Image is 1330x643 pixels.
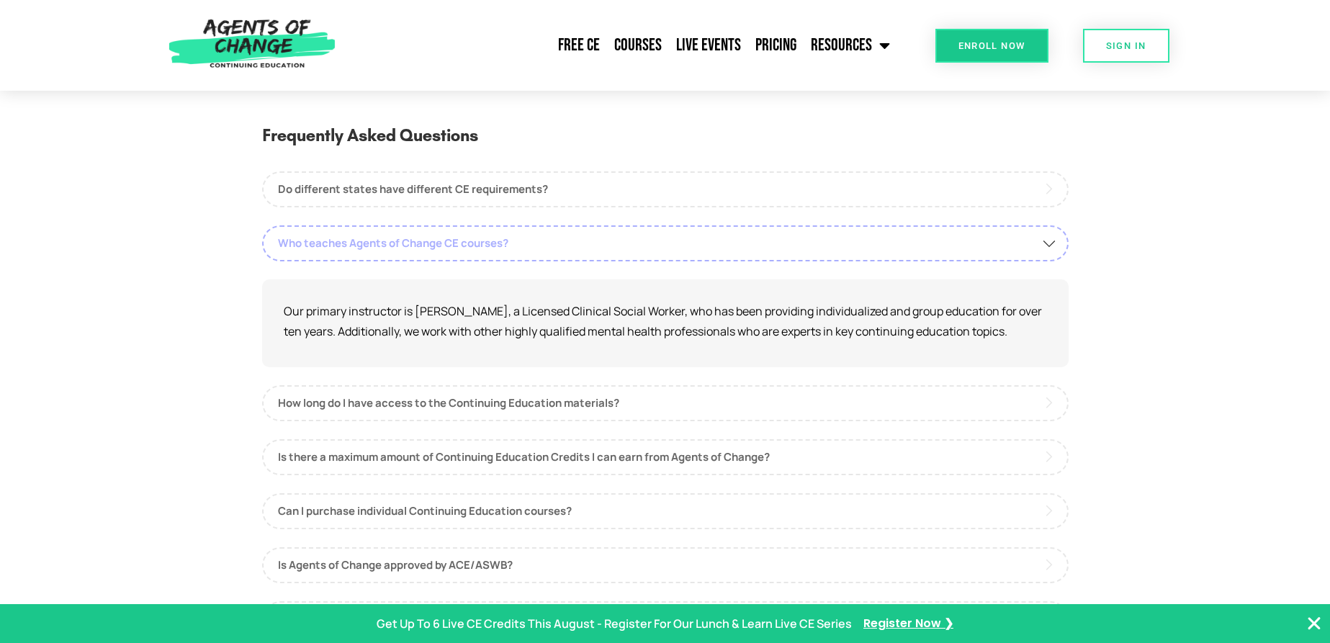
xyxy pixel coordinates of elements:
a: Enroll Now [935,29,1048,63]
a: Resources [804,27,897,63]
a: SIGN IN [1083,29,1169,63]
a: Live Events [669,27,748,63]
a: Do different states have different CE requirements? [262,171,1069,207]
a: Is Agents of Change approved by ACE/ASWB? [262,547,1069,583]
a: Who teaches Agents of Change CE courses? [262,225,1069,261]
a: Is there a maximum amount of Continuing Education Credits I can earn from Agents of Change? [262,439,1069,475]
nav: Menu [343,27,897,63]
a: Is Agents of Change approved by NBCC? [262,601,1069,637]
span: SIGN IN [1106,41,1146,50]
a: Pricing [748,27,804,63]
p: Our primary instructor is [PERSON_NAME], a Licensed Clinical Social Worker, who has been providin... [284,301,1047,343]
a: Courses [607,27,669,63]
a: Register Now ❯ [863,613,953,634]
a: Free CE [551,27,607,63]
p: Get Up To 6 Live CE Credits This August - Register For Our Lunch & Learn Live CE Series [377,613,852,634]
h3: Frequently Asked Questions [262,122,1069,163]
a: How long do I have access to the Continuing Education materials? [262,385,1069,421]
a: Can I purchase individual Continuing Education courses? [262,493,1069,529]
button: Close Banner [1306,615,1323,632]
span: Enroll Now [958,41,1025,50]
